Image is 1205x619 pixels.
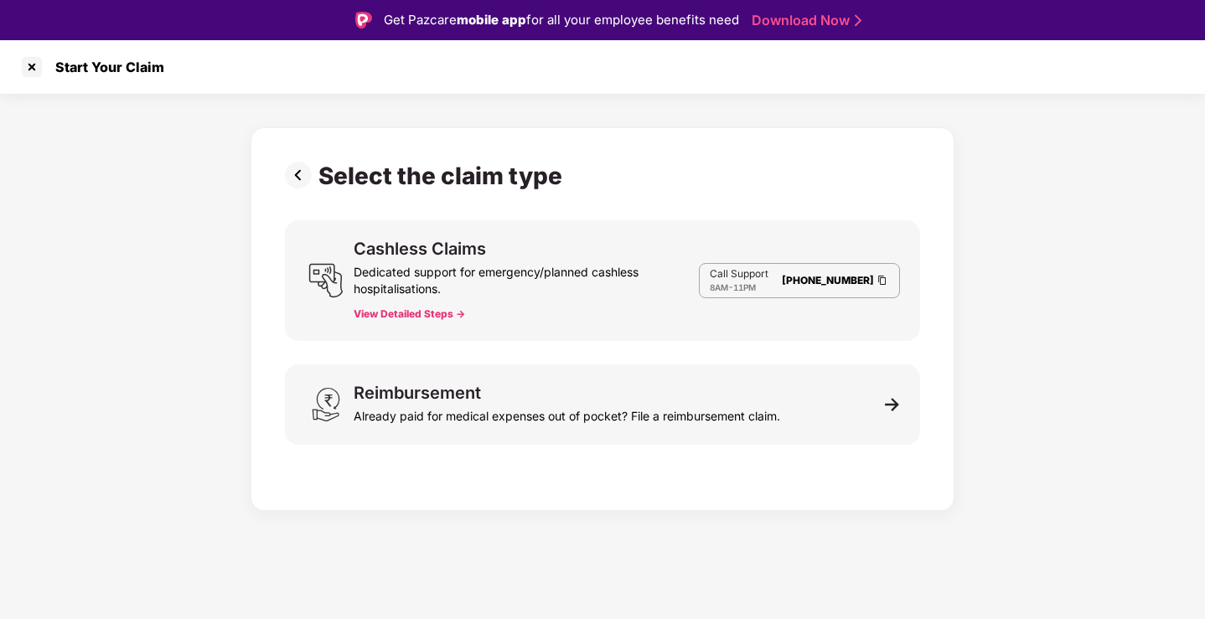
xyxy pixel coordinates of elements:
[752,12,856,29] a: Download Now
[457,12,526,28] strong: mobile app
[855,12,861,29] img: Stroke
[885,397,900,412] img: svg+xml;base64,PHN2ZyB3aWR0aD0iMTEiIGhlaWdodD0iMTEiIHZpZXdCb3g9IjAgMCAxMSAxMSIgZmlsbD0ibm9uZSIgeG...
[318,162,569,190] div: Select the claim type
[710,267,768,281] p: Call Support
[782,274,874,286] a: [PHONE_NUMBER]
[710,282,728,292] span: 8AM
[354,401,780,425] div: Already paid for medical expenses out of pocket? File a reimbursement claim.
[354,240,486,257] div: Cashless Claims
[308,263,344,298] img: svg+xml;base64,PHN2ZyB3aWR0aD0iMjQiIGhlaWdodD0iMjUiIHZpZXdCb3g9IjAgMCAyNCAyNSIgZmlsbD0ibm9uZSIgeG...
[710,281,768,294] div: -
[354,307,465,321] button: View Detailed Steps ->
[876,273,889,287] img: Clipboard Icon
[354,257,699,297] div: Dedicated support for emergency/planned cashless hospitalisations.
[285,162,318,188] img: svg+xml;base64,PHN2ZyBpZD0iUHJldi0zMngzMiIgeG1sbnM9Imh0dHA6Ly93d3cudzMub3JnLzIwMDAvc3ZnIiB3aWR0aD...
[733,282,756,292] span: 11PM
[354,384,481,401] div: Reimbursement
[308,387,344,422] img: svg+xml;base64,PHN2ZyB3aWR0aD0iMjQiIGhlaWdodD0iMzEiIHZpZXdCb3g9IjAgMCAyNCAzMSIgZmlsbD0ibm9uZSIgeG...
[384,10,739,30] div: Get Pazcare for all your employee benefits need
[45,59,164,75] div: Start Your Claim
[355,12,372,28] img: Logo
